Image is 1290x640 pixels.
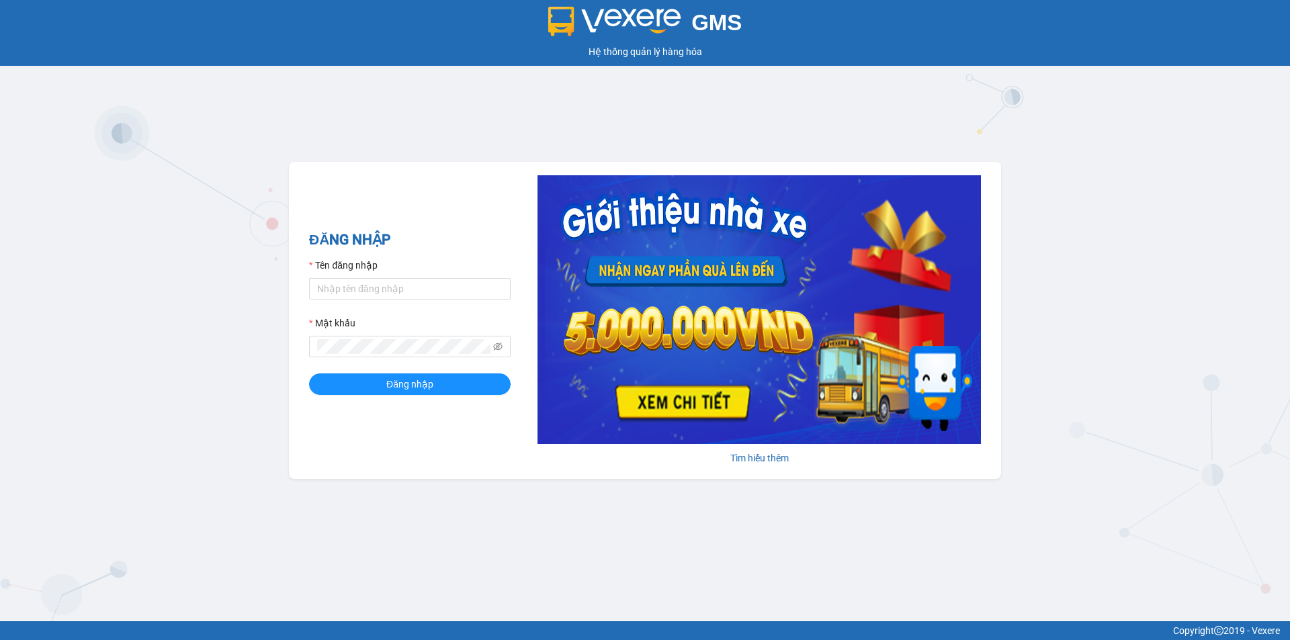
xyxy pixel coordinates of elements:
label: Mật khẩu [309,316,355,330]
label: Tên đăng nhập [309,258,378,273]
input: Tên đăng nhập [309,278,511,300]
button: Đăng nhập [309,373,511,395]
span: eye-invisible [493,342,503,351]
img: logo 2 [548,7,681,36]
div: Copyright 2019 - Vexere [10,623,1280,638]
h2: ĐĂNG NHẬP [309,229,511,251]
span: GMS [691,10,742,35]
span: Đăng nhập [386,377,433,392]
input: Mật khẩu [317,339,490,354]
div: Tìm hiểu thêm [537,451,981,465]
span: copyright [1214,626,1223,635]
img: banner-0 [537,175,981,444]
a: GMS [548,20,742,31]
div: Hệ thống quản lý hàng hóa [3,44,1287,59]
